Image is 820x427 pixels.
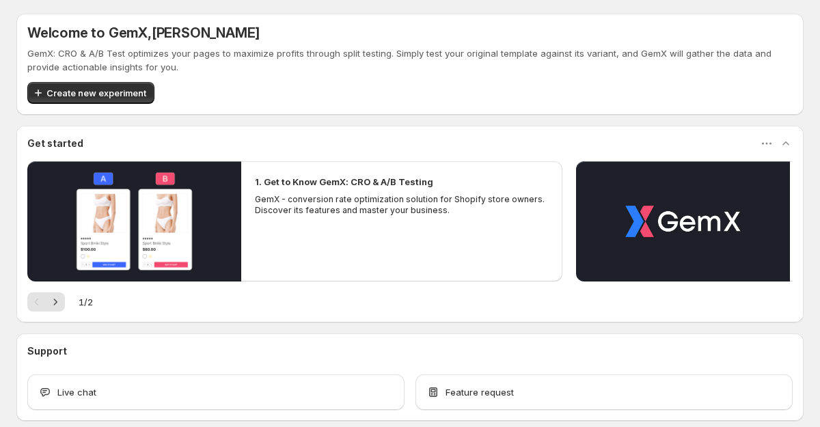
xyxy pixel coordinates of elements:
[27,25,260,41] h5: Welcome to GemX
[27,137,83,150] h3: Get started
[255,194,549,216] p: GemX - conversion rate optimization solution for Shopify store owners. Discover its features and ...
[27,82,154,104] button: Create new experiment
[27,292,65,312] nav: Pagination
[27,46,793,74] p: GemX: CRO & A/B Test optimizes your pages to maximize profits through split testing. Simply test ...
[446,385,514,399] span: Feature request
[57,385,96,399] span: Live chat
[27,161,241,281] button: Play video
[27,344,67,358] h3: Support
[255,175,433,189] h2: 1. Get to Know GemX: CRO & A/B Testing
[148,25,260,41] span: , [PERSON_NAME]
[576,161,790,281] button: Play video
[46,86,146,100] span: Create new experiment
[79,295,93,309] span: 1 / 2
[46,292,65,312] button: Next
